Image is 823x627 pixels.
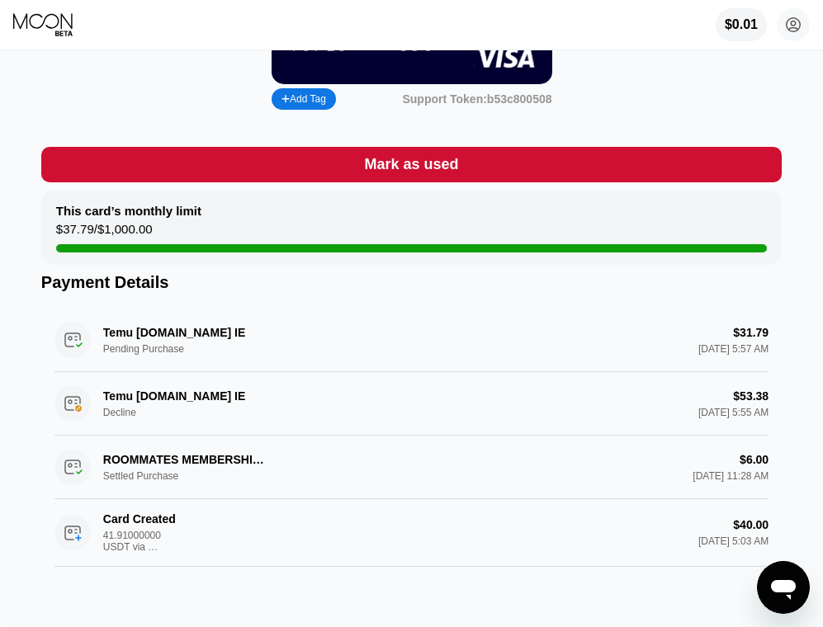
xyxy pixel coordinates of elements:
[402,92,551,106] div: Support Token: b53c800508
[56,204,201,218] div: This card’s monthly limit
[725,17,758,32] div: $0.01
[716,8,767,41] div: $0.01
[41,147,782,182] div: Mark as used
[281,93,326,105] div: Add Tag
[56,222,153,244] div: $37.79 / $1,000.00
[757,561,810,614] iframe: Button to launch messaging window
[364,155,458,174] div: Mark as used
[41,273,782,292] div: Payment Details
[402,92,551,106] div: Support Token:b53c800508
[272,88,336,110] div: Add Tag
